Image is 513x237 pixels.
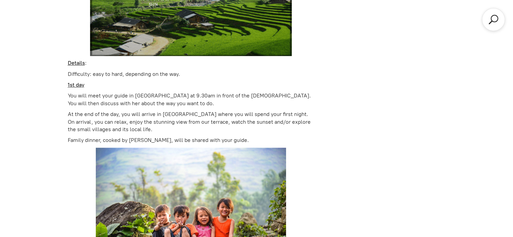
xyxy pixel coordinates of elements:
[68,137,314,144] p: Family dinner, cooked by [PERSON_NAME], will be shared with your guide.
[68,59,314,67] p: :
[68,92,314,107] p: You will meet your guide in [GEOGRAPHIC_DATA] at 9.30am in front of the [DEMOGRAPHIC_DATA]. You w...
[68,60,85,66] strong: Details
[68,82,84,88] strong: 1st day
[68,111,314,133] p: At the end of the day, you will arrive in [GEOGRAPHIC_DATA] where you will spend your first night...
[487,13,500,26] a: Search products
[68,70,314,78] p: Difficulty: easy to hard, depending on the way.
